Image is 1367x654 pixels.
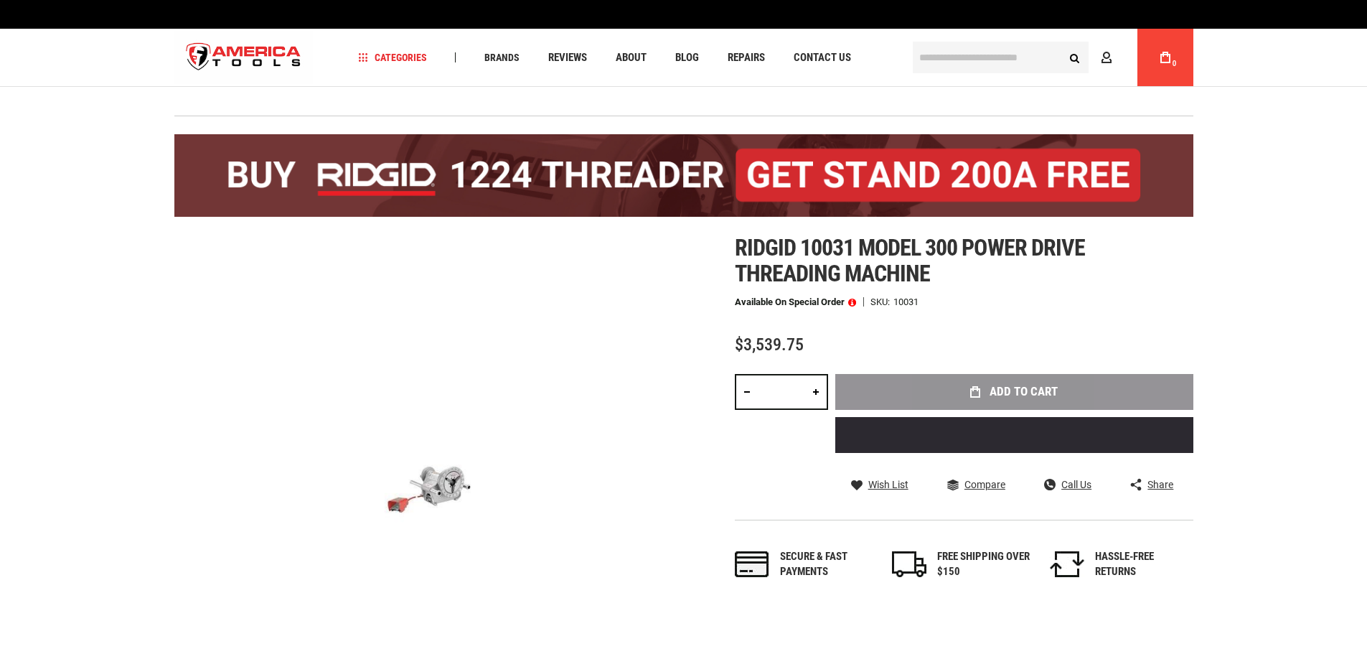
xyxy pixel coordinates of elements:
[947,478,1005,491] a: Compare
[174,31,314,85] img: America Tools
[780,549,873,580] div: Secure & fast payments
[892,551,926,577] img: shipping
[478,48,526,67] a: Brands
[721,48,771,67] a: Repairs
[937,549,1030,580] div: FREE SHIPPING OVER $150
[174,134,1193,217] img: BOGO: Buy the RIDGID® 1224 Threader (26092), get the 92467 200A Stand FREE!
[616,52,647,63] span: About
[735,234,1085,287] span: Ridgid 10031 model 300 power drive threading machine
[1095,549,1188,580] div: HASSLE-FREE RETURNS
[735,297,856,307] p: Available on Special Order
[964,480,1005,490] span: Compare
[542,48,593,67] a: Reviews
[675,52,699,63] span: Blog
[728,52,765,63] span: Repairs
[735,335,804,355] span: $3,539.75
[669,48,705,67] a: Blog
[484,52,520,62] span: Brands
[1044,478,1091,491] a: Call Us
[352,48,433,67] a: Categories
[1061,480,1091,490] span: Call Us
[787,48,858,67] a: Contact Us
[893,297,919,307] div: 10031
[1173,60,1177,67] span: 0
[735,551,769,577] img: payments
[870,297,893,307] strong: SKU
[794,52,851,63] span: Contact Us
[609,48,653,67] a: About
[868,480,908,490] span: Wish List
[548,52,587,63] span: Reviews
[1152,29,1179,86] a: 0
[851,478,908,491] a: Wish List
[174,31,314,85] a: store logo
[1147,480,1173,490] span: Share
[1061,44,1089,71] button: Search
[358,52,427,62] span: Categories
[1050,551,1084,577] img: returns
